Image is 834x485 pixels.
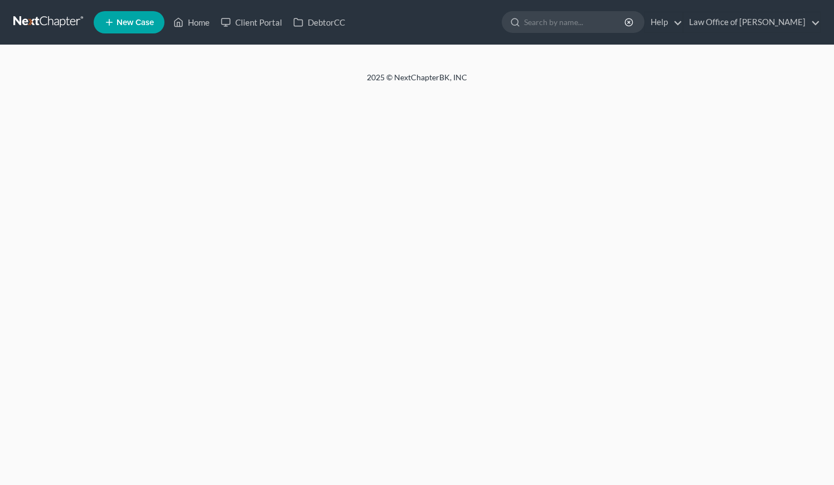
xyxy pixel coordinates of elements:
div: 2025 © NextChapterBK, INC [99,72,735,92]
a: Law Office of [PERSON_NAME] [683,12,820,32]
a: Client Portal [215,12,288,32]
a: Help [645,12,682,32]
input: Search by name... [524,12,626,32]
a: Home [168,12,215,32]
span: New Case [117,18,154,27]
a: DebtorCC [288,12,351,32]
